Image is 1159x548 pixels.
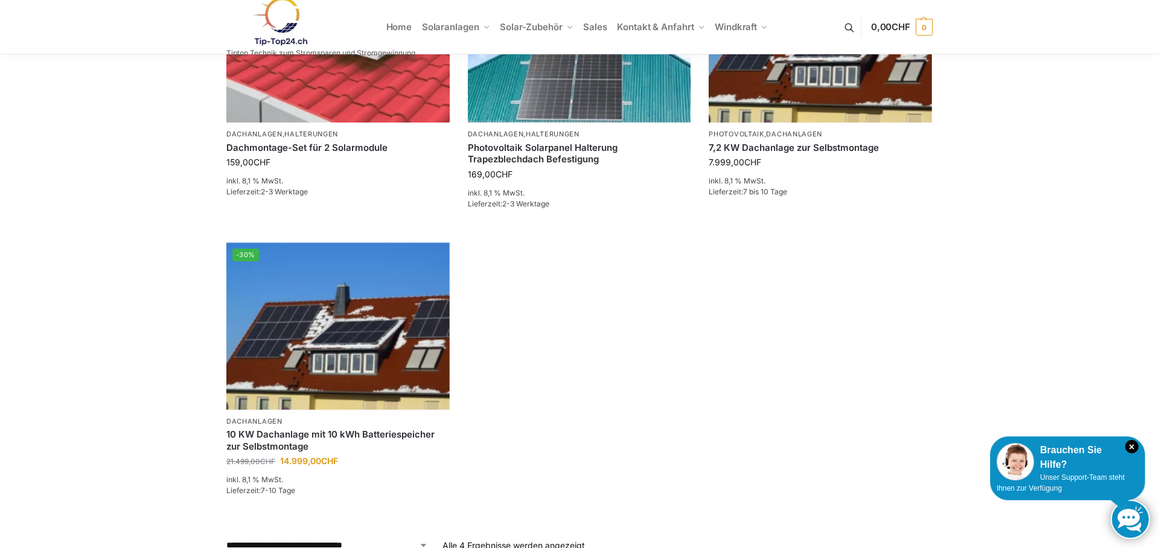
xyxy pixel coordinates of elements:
p: , [468,130,691,139]
a: 0,00CHF 0 [871,9,933,45]
a: -30%Solar Dachanlage 6,5 KW [226,243,450,410]
span: 0,00 [871,21,910,33]
img: Solar Dachanlage 6,5 KW [226,243,450,410]
span: Lieferzeit: [226,486,295,495]
span: Lieferzeit: [709,187,787,196]
a: Photovoltaik [709,130,764,138]
span: Kontakt & Anfahrt [617,21,694,33]
span: Solaranlagen [422,21,479,33]
span: CHF [744,157,761,167]
a: Photovoltaik Solarpanel Halterung Trapezblechdach Befestigung [468,142,691,165]
a: Dachanlagen [468,130,524,138]
span: Unser Support-Team steht Ihnen zur Verfügung [997,473,1125,492]
p: Tiptop Technik zum Stromsparen und Stromgewinnung [226,49,415,57]
a: Halterungen [284,130,338,138]
p: inkl. 8,1 % MwSt. [709,176,932,186]
bdi: 159,00 [226,157,270,167]
a: Halterungen [526,130,579,138]
a: Dachanlagen [766,130,822,138]
span: CHF [892,21,910,33]
a: Dachanlagen [226,417,283,425]
a: 10 KW Dachanlage mit 10 kWh Batteriespeicher zur Selbstmontage [226,429,450,452]
span: CHF [496,169,512,179]
img: Customer service [997,443,1034,480]
p: , [226,130,450,139]
p: inkl. 8,1 % MwSt. [226,474,450,485]
bdi: 14.999,00 [280,456,338,466]
bdi: 169,00 [468,169,512,179]
i: Schließen [1125,440,1138,453]
a: 7,2 KW Dachanlage zur Selbstmontage [709,142,932,154]
span: 2-3 Werktage [502,199,549,208]
span: Lieferzeit: [468,199,549,208]
span: Sales [583,21,607,33]
span: Lieferzeit: [226,187,308,196]
p: , [709,130,932,139]
span: CHF [254,157,270,167]
p: inkl. 8,1 % MwSt. [226,176,450,186]
span: CHF [321,456,338,466]
span: Solar-Zubehör [500,21,563,33]
span: 7 bis 10 Tage [743,187,787,196]
span: 0 [916,19,933,36]
span: CHF [260,457,275,466]
bdi: 7.999,00 [709,157,761,167]
a: Dachanlagen [226,130,283,138]
span: 2-3 Werktage [261,187,308,196]
span: 7-10 Tage [261,486,295,495]
bdi: 21.499,00 [226,457,275,466]
div: Brauchen Sie Hilfe? [997,443,1138,472]
span: Windkraft [715,21,757,33]
p: inkl. 8,1 % MwSt. [468,188,691,199]
a: Dachmontage-Set für 2 Solarmodule [226,142,450,154]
